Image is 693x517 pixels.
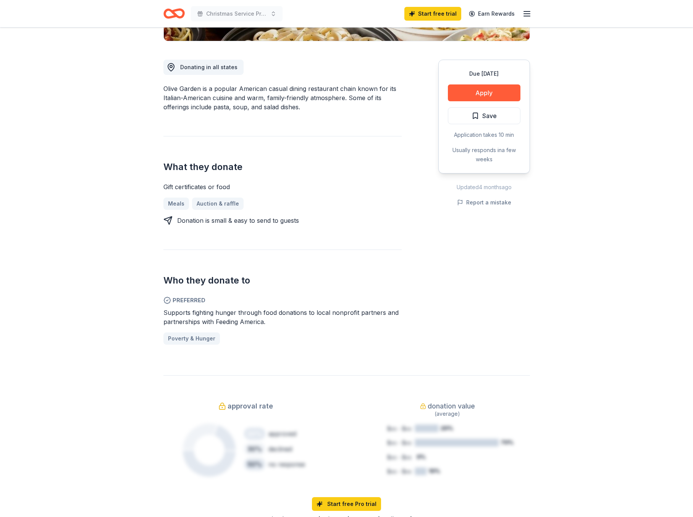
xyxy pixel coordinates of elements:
div: Donation is small & easy to send to guests [177,216,299,225]
button: Report a mistake [457,198,511,207]
div: no response [268,460,305,469]
h2: Who they donate to [163,274,402,287]
div: Usually responds in a few weeks [448,146,520,164]
a: Start free Pro trial [312,497,381,511]
div: approved [268,429,296,438]
tspan: $xx - $xx [387,468,412,475]
button: Save [448,107,520,124]
span: approval rate [228,400,273,412]
h2: What they donate [163,161,402,173]
a: Start free trial [404,7,461,21]
span: Poverty & Hunger [168,334,215,343]
tspan: $xx - $xx [387,425,412,432]
div: Gift certificates or food [163,182,402,191]
button: Christmas Service Project Event [191,6,283,21]
div: declined [268,444,292,454]
span: Supports fighting hunger through food donations to local nonprofit partners and partnerships with... [163,309,399,326]
tspan: $xx - $xx [387,439,412,446]
span: Save [482,111,497,121]
div: Application takes 10 min [448,130,520,139]
button: Apply [448,84,520,101]
a: Home [163,5,185,23]
div: 50 % [244,458,265,470]
tspan: 10% [428,468,440,474]
a: Auction & raffle [192,198,244,210]
span: Donating in all states [180,64,237,70]
div: Updated 4 months ago [438,183,530,192]
span: Christmas Service Project Event [206,9,267,18]
a: Meals [163,198,189,210]
tspan: $xx - $xx [387,454,412,460]
a: Earn Rewards [464,7,519,21]
div: (average) [365,409,530,418]
div: 20 % [244,428,265,440]
tspan: 70% [501,439,513,446]
div: 30 % [244,443,265,455]
div: Olive Garden is a popular American casual dining restaurant chain known for its Italian-American ... [163,84,402,112]
tspan: 20% [441,425,453,431]
a: Poverty & Hunger [163,332,220,345]
tspan: 0% [417,454,426,460]
span: Preferred [163,296,402,305]
span: donation value [428,400,475,412]
div: Due [DATE] [448,69,520,78]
